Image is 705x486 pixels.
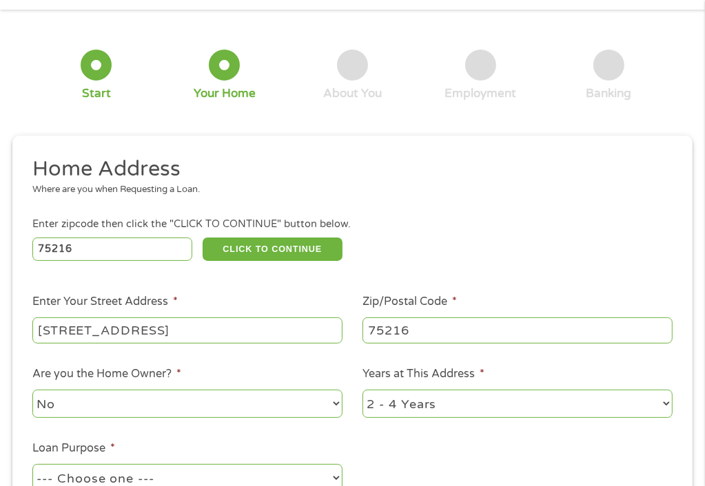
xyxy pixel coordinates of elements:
label: Enter Your Street Address [32,295,178,309]
button: CLICK TO CONTINUE [203,237,343,261]
label: Years at This Address [362,367,484,381]
div: About You [323,86,382,101]
div: Your Home [194,86,256,101]
div: Enter zipcode then click the "CLICK TO CONTINUE" button below. [32,217,673,232]
label: Zip/Postal Code [362,295,457,309]
div: Employment [445,86,516,101]
h2: Home Address [32,156,663,183]
label: Loan Purpose [32,441,115,456]
div: Banking [586,86,631,101]
div: Start [82,86,111,101]
label: Are you the Home Owner? [32,367,181,381]
input: 1 Main Street [32,317,343,344]
input: Enter Zipcode (e.g 01510) [32,237,192,261]
div: Where are you when Requesting a Loan. [32,183,663,197]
